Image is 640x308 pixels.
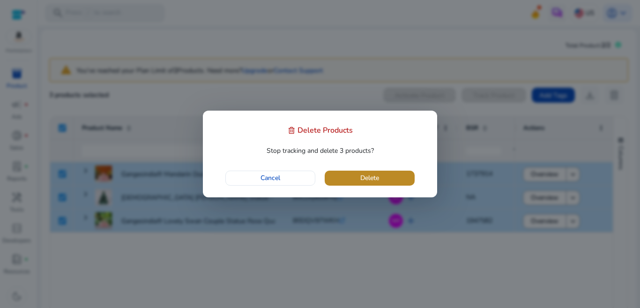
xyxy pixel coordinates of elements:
span: Cancel [260,173,280,183]
button: Cancel [225,171,315,186]
button: Delete [325,171,415,186]
h4: Delete Products [298,126,353,135]
span: Delete [360,173,379,183]
p: Stop tracking and delete 3 products? [215,145,425,157]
